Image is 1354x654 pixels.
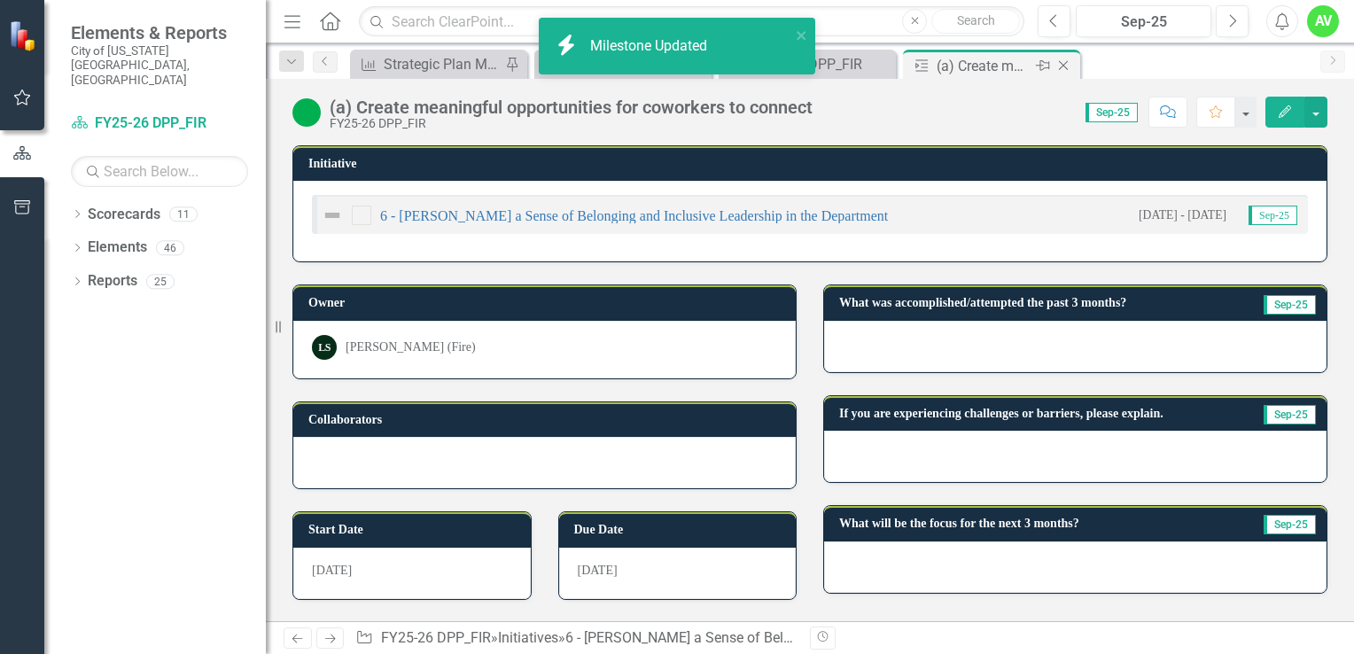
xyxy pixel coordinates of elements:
[839,517,1230,530] h3: What will be the focus for the next 3 months?
[346,339,476,356] div: [PERSON_NAME] (Fire)
[308,413,787,426] h3: Collaborators
[498,629,558,646] a: Initiatives
[308,296,787,309] h3: Owner
[359,6,1024,37] input: Search ClearPoint...
[88,237,147,258] a: Elements
[355,628,797,649] div: » » »
[88,271,137,292] a: Reports
[1249,206,1297,225] span: Sep-25
[1082,12,1205,33] div: Sep-25
[71,43,248,87] small: City of [US_STATE][GEOGRAPHIC_DATA], [GEOGRAPHIC_DATA]
[957,13,995,27] span: Search
[88,205,160,225] a: Scorecards
[1086,103,1138,122] span: Sep-25
[574,523,788,536] h3: Due Date
[1264,515,1316,534] span: Sep-25
[292,98,321,127] img: On Target
[156,240,184,255] div: 46
[1264,405,1316,424] span: Sep-25
[330,117,813,130] div: FY25-26 DPP_FIR
[9,20,40,51] img: ClearPoint Strategy
[931,9,1020,34] button: Search
[839,296,1242,309] h3: What was accomplished/attempted the past 3 months?
[590,36,712,57] div: Milestone Updated
[381,629,491,646] a: FY25-26 DPP_FIR
[937,55,1031,77] div: (a) Create meaningful opportunities for coworkers to connect
[71,156,248,187] input: Search Below...
[839,407,1249,420] h3: If you are experiencing challenges or barriers, please explain.
[354,53,501,75] a: Strategic Plan Measure Overview
[1307,5,1339,37] button: AV
[146,274,175,289] div: 25
[752,53,891,75] div: FY25-26 DPP_FIR
[796,25,808,45] button: close
[1264,295,1316,315] span: Sep-25
[308,523,522,536] h3: Start Date
[380,208,888,223] a: 6 - [PERSON_NAME] a Sense of Belonging and Inclusive Leadership in the Department
[330,97,813,117] div: (a) Create meaningful opportunities for coworkers to connect
[71,22,248,43] span: Elements & Reports
[1076,5,1211,37] button: Sep-25
[71,113,248,134] a: FY25-26 DPP_FIR
[308,157,1318,170] h3: Initiative
[169,206,198,222] div: 11
[565,629,1101,646] a: 6 - [PERSON_NAME] a Sense of Belonging and Inclusive Leadership in the Department
[312,564,352,577] span: [DATE]
[578,564,618,577] span: [DATE]
[312,335,337,360] div: LS
[384,53,501,75] div: Strategic Plan Measure Overview
[1139,206,1226,223] small: [DATE] - [DATE]
[322,205,343,226] img: Not Defined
